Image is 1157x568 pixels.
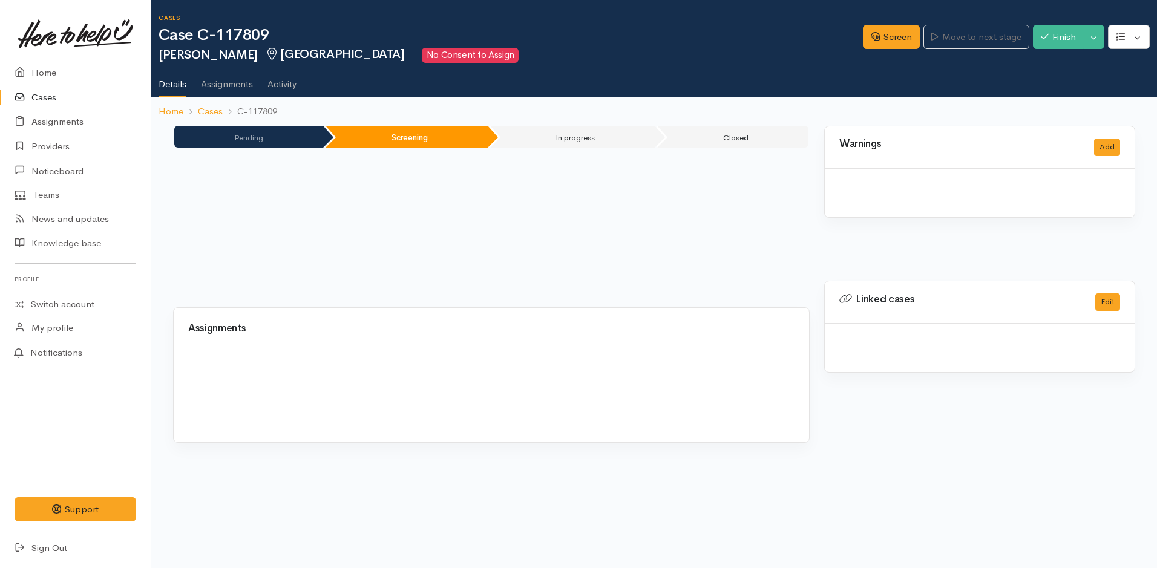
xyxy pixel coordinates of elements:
h6: Cases [159,15,863,21]
button: Finish [1033,25,1084,50]
a: Move to next stage [923,25,1029,50]
span: No Consent to Assign [422,48,519,63]
a: Screen [863,25,920,50]
h2: [PERSON_NAME] [159,48,863,63]
li: Screening [326,126,488,148]
button: Add [1094,139,1120,156]
h3: Warnings [839,139,1080,150]
li: Closed [657,126,808,148]
h6: Profile [15,271,136,287]
li: Pending [174,126,323,148]
h1: Case C-117809 [159,27,863,44]
a: Assignments [201,63,253,97]
a: Cases [198,105,223,119]
button: Edit [1095,293,1120,311]
li: In progress [490,126,655,148]
h3: Linked cases [839,293,1081,305]
a: Activity [267,63,297,97]
button: Support [15,497,136,522]
span: [GEOGRAPHIC_DATA] [265,47,405,62]
li: C-117809 [223,105,277,119]
a: Home [159,105,183,119]
nav: breadcrumb [151,97,1157,126]
h3: Assignments [188,323,795,335]
a: Details [159,63,186,98]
